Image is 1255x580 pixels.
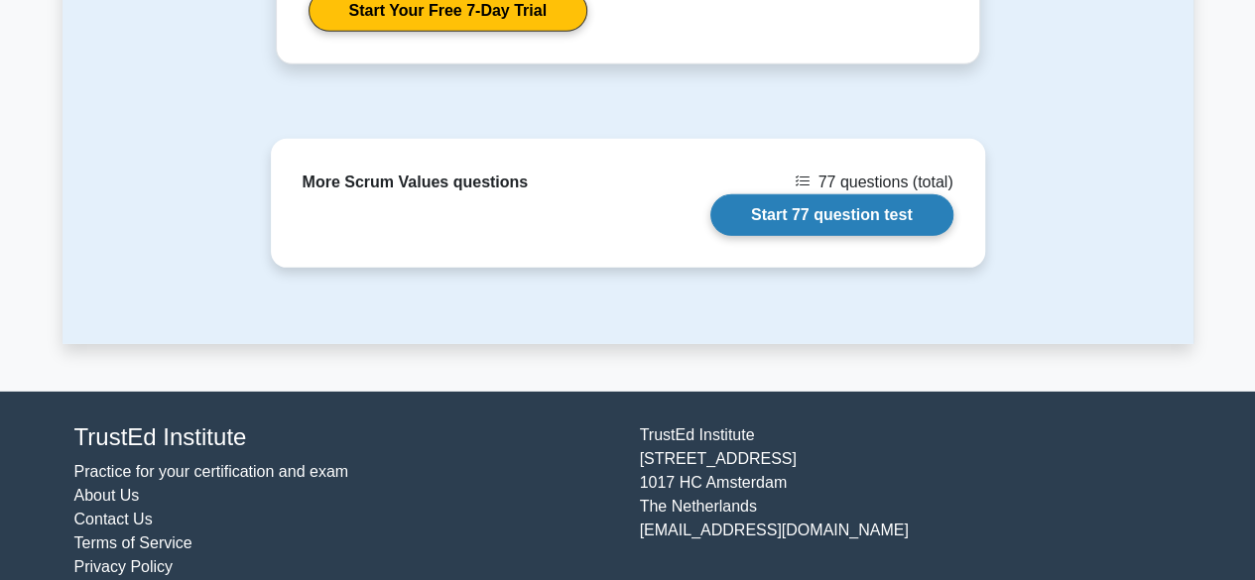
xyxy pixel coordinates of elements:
[74,511,153,527] a: Contact Us
[74,423,616,452] h4: TrustEd Institute
[628,423,1193,579] div: TrustEd Institute [STREET_ADDRESS] 1017 HC Amsterdam The Netherlands [EMAIL_ADDRESS][DOMAIN_NAME]
[710,194,953,236] a: Start 77 question test
[74,463,349,480] a: Practice for your certification and exam
[74,534,192,551] a: Terms of Service
[74,558,174,575] a: Privacy Policy
[74,487,140,504] a: About Us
